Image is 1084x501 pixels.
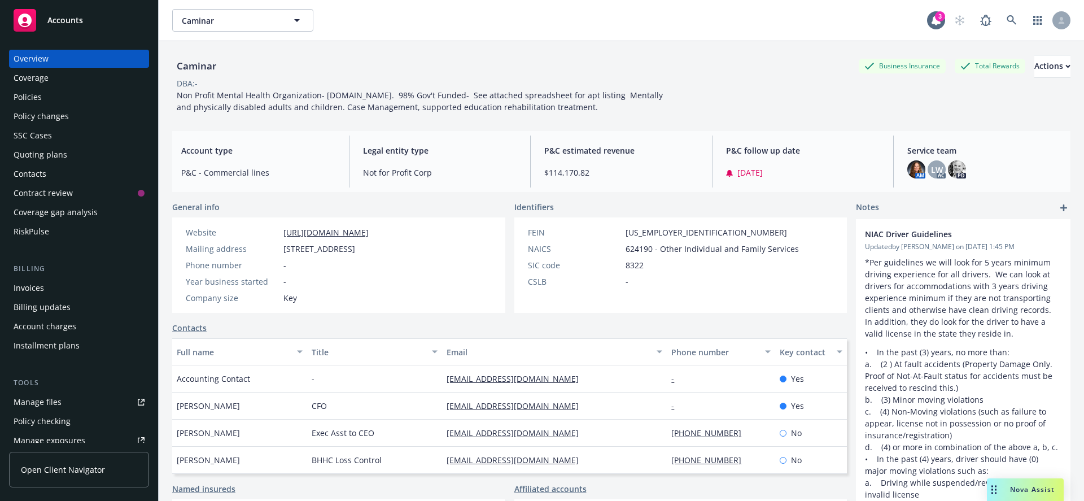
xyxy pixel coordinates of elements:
span: Nova Assist [1010,485,1055,494]
span: P&C estimated revenue [544,145,698,156]
div: Company size [186,292,279,304]
a: - [671,400,683,411]
span: Yes [791,400,804,412]
div: Overview [14,50,49,68]
span: [US_EMPLOYER_IDENTIFICATION_NUMBER] [626,226,787,238]
span: Key [283,292,297,304]
a: Overview [9,50,149,68]
a: Policies [9,88,149,106]
div: Contract review [14,184,73,202]
p: *Per guidelines we will look for 5 years minimum driving experience for all drivers. We can look ... [865,256,1061,339]
a: Accounts [9,5,149,36]
a: Billing updates [9,298,149,316]
span: General info [172,201,220,213]
a: [EMAIL_ADDRESS][DOMAIN_NAME] [447,428,588,438]
a: [EMAIL_ADDRESS][DOMAIN_NAME] [447,400,588,411]
span: Accounts [47,16,83,25]
div: Total Rewards [955,59,1025,73]
a: SSC Cases [9,127,149,145]
span: No [791,454,802,466]
span: 624190 - Other Individual and Family Services [626,243,799,255]
img: photo [948,160,966,178]
span: CFO [312,400,327,412]
div: Phone number [186,259,279,271]
span: 8322 [626,259,644,271]
span: Service team [907,145,1061,156]
a: Switch app [1026,9,1049,32]
div: FEIN [528,226,621,238]
a: Coverage gap analysis [9,203,149,221]
div: NAICS [528,243,621,255]
span: [PERSON_NAME] [177,427,240,439]
div: Policy checking [14,412,71,430]
span: Notes [856,201,879,215]
div: Phone number [671,346,758,358]
div: Quoting plans [14,146,67,164]
a: Contacts [9,165,149,183]
a: [EMAIL_ADDRESS][DOMAIN_NAME] [447,373,588,384]
span: Accounting Contact [177,373,250,385]
a: Installment plans [9,337,149,355]
a: Quoting plans [9,146,149,164]
span: [PERSON_NAME] [177,400,240,412]
button: Title [307,338,442,365]
span: [DATE] [737,167,763,178]
a: Account charges [9,317,149,336]
span: Exec Asst to CEO [312,427,374,439]
a: Start snowing [948,9,971,32]
a: Contacts [172,322,207,334]
span: [PERSON_NAME] [177,454,240,466]
span: - [283,259,286,271]
div: Email [447,346,650,358]
button: Actions [1034,55,1070,77]
span: NIAC Driver Guidelines [865,228,1032,240]
a: [EMAIL_ADDRESS][DOMAIN_NAME] [447,455,588,465]
div: Account charges [14,317,76,336]
a: add [1057,201,1070,215]
button: Phone number [667,338,775,365]
span: BHHC Loss Control [312,454,382,466]
a: Policy changes [9,107,149,125]
button: Key contact [775,338,847,365]
div: Caminar [172,59,221,73]
a: Manage files [9,393,149,411]
span: - [312,373,314,385]
div: Contacts [14,165,46,183]
div: RiskPulse [14,223,49,241]
a: Contract review [9,184,149,202]
span: P&C - Commercial lines [181,167,335,178]
a: Affiliated accounts [514,483,587,495]
a: RiskPulse [9,223,149,241]
div: Business Insurance [859,59,946,73]
div: Mailing address [186,243,279,255]
span: Not for Profit Corp [363,167,517,178]
div: Tools [9,377,149,389]
div: Manage files [14,393,62,411]
div: DBA: - [177,77,198,89]
a: Named insureds [172,483,235,495]
img: photo [907,160,925,178]
div: Billing updates [14,298,71,316]
span: $114,170.82 [544,167,698,178]
span: Legal entity type [363,145,517,156]
button: Caminar [172,9,313,32]
button: Email [442,338,667,365]
a: [PHONE_NUMBER] [671,455,750,465]
a: Search [1000,9,1023,32]
div: CSLB [528,276,621,287]
div: Coverage [14,69,49,87]
div: Invoices [14,279,44,297]
div: Billing [9,263,149,275]
a: [URL][DOMAIN_NAME] [283,227,369,238]
div: Website [186,226,279,238]
div: SIC code [528,259,621,271]
span: Updated by [PERSON_NAME] on [DATE] 1:45 PM [865,242,1061,252]
span: LW [931,164,943,176]
a: Policy checking [9,412,149,430]
span: [STREET_ADDRESS] [283,243,355,255]
div: Policies [14,88,42,106]
div: 3 [935,11,945,21]
div: Manage exposures [14,432,85,450]
a: Coverage [9,69,149,87]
